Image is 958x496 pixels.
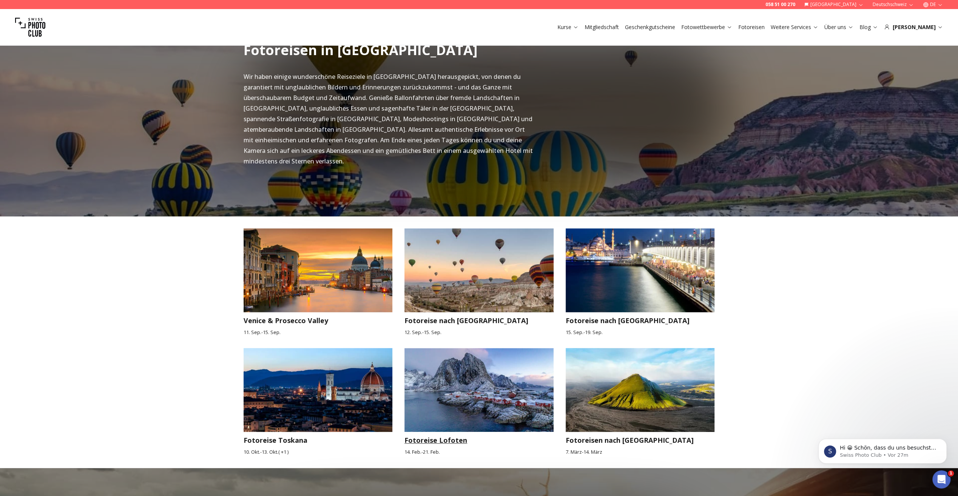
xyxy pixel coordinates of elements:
h3: Fotoreise Toskana [244,435,393,445]
h3: Fotoreise nach [GEOGRAPHIC_DATA] [566,315,715,326]
img: Fotoreisen nach Island [558,344,722,436]
img: Venice & Prosecco Valley [236,224,400,316]
h3: Fotoreisen nach [GEOGRAPHIC_DATA] [566,435,715,445]
p: Wir haben einige wunderschöne Reiseziele in [GEOGRAPHIC_DATA] herausgepickt, von denen du garanti... [244,71,534,166]
a: Geschenkgutscheine [625,23,675,31]
button: Kurse [554,22,582,32]
small: 14. Feb. - 21. Feb. [404,448,554,456]
small: 10. Okt. - 13. Okt. ( + 1 ) [244,448,393,456]
iframe: Intercom notifications Nachricht [807,423,958,476]
small: 7. März - 14. März [566,448,715,456]
button: Fotowettbewerbe [678,22,735,32]
button: Weitere Services [768,22,821,32]
a: Fotoreise LofotenFotoreise Lofoten14. Feb.-21. Feb. [404,348,554,456]
button: Über uns [821,22,856,32]
a: Fotoreisen [738,23,765,31]
button: Fotoreisen [735,22,768,32]
h3: Fotoreise nach [GEOGRAPHIC_DATA] [404,315,554,326]
div: [PERSON_NAME] [884,23,943,31]
button: Geschenkgutscheine [622,22,678,32]
span: 1 [948,470,954,476]
small: 12. Sep. - 15. Sep. [404,329,554,336]
a: Fotoreise ToskanaFotoreise Toskana10. Okt.-13. Okt.( +1 ) [244,348,393,456]
a: 058 51 00 270 [765,2,795,8]
a: Fotowettbewerbe [681,23,732,31]
img: Swiss photo club [15,12,45,42]
a: Kurse [557,23,579,31]
h3: Venice & Prosecco Valley [244,315,393,326]
a: Über uns [824,23,853,31]
img: Fotoreise Lofoten [404,348,554,432]
img: Fotoreise nach Kappadokien [397,224,561,316]
h2: Fotoreisen in [GEOGRAPHIC_DATA] [244,43,478,58]
img: Fotoreise Toskana [236,344,400,436]
a: Weitere Services [771,23,818,31]
a: Mitgliedschaft [585,23,619,31]
button: Blog [856,22,881,32]
h3: Fotoreise Lofoten [404,435,554,445]
img: Fotoreise nach Istanbul [558,224,722,316]
a: Blog [859,23,878,31]
a: Venice & Prosecco ValleyVenice & Prosecco Valley11. Sep.-15. Sep. [244,228,393,336]
a: Fotoreisen nach IslandFotoreisen nach [GEOGRAPHIC_DATA]7. März-14. März [566,348,715,456]
small: 11. Sep. - 15. Sep. [244,329,393,336]
a: Fotoreise nach IstanbulFotoreise nach [GEOGRAPHIC_DATA]15. Sep.-19. Sep. [566,228,715,336]
small: 15. Sep. - 19. Sep. [566,329,715,336]
iframe: Intercom live chat [932,470,950,488]
a: Fotoreise nach KappadokienFotoreise nach [GEOGRAPHIC_DATA]12. Sep.-15. Sep. [404,228,554,336]
button: Mitgliedschaft [582,22,622,32]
